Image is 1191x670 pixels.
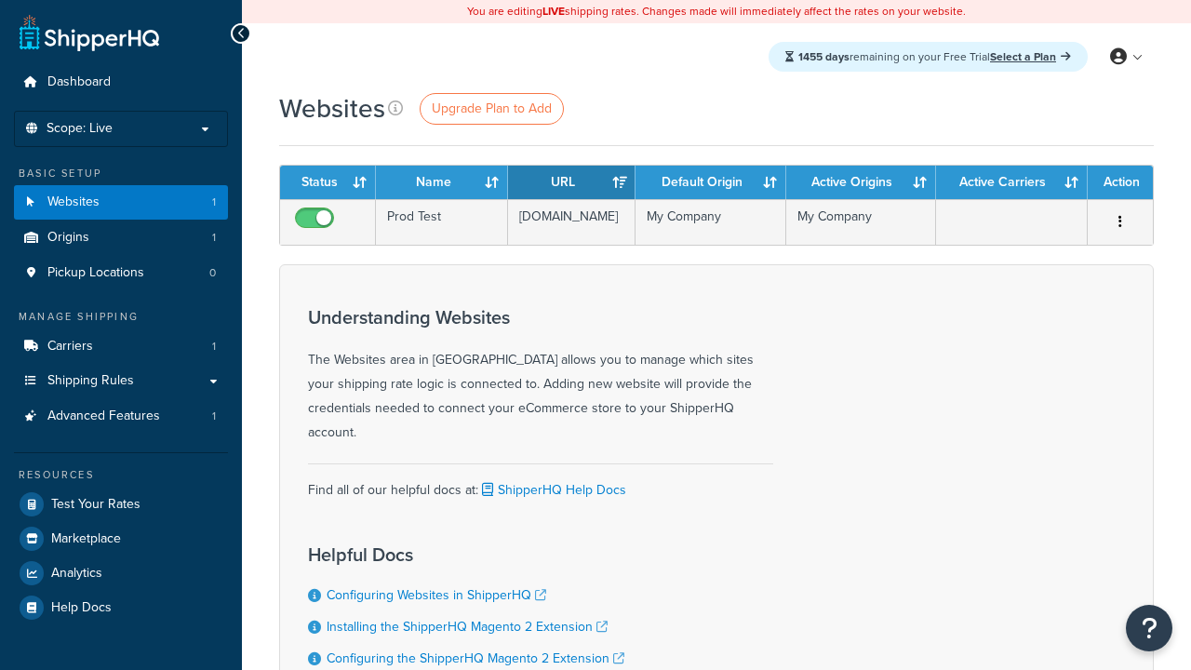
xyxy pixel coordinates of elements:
[51,497,141,513] span: Test Your Rates
[308,307,773,445] div: The Websites area in [GEOGRAPHIC_DATA] allows you to manage which sites your shipping rate logic ...
[769,42,1088,72] div: remaining on your Free Trial
[14,522,228,556] a: Marketplace
[47,74,111,90] span: Dashboard
[1126,605,1172,651] button: Open Resource Center
[47,194,100,210] span: Websites
[327,617,608,636] a: Installing the ShipperHQ Magento 2 Extension
[47,339,93,355] span: Carriers
[14,65,228,100] a: Dashboard
[508,166,636,199] th: URL: activate to sort column ascending
[47,265,144,281] span: Pickup Locations
[308,307,773,328] h3: Understanding Websites
[47,121,113,137] span: Scope: Live
[47,230,89,246] span: Origins
[47,373,134,389] span: Shipping Rules
[636,199,785,245] td: My Company
[14,399,228,434] a: Advanced Features 1
[14,166,228,181] div: Basic Setup
[420,93,564,125] a: Upgrade Plan to Add
[212,194,216,210] span: 1
[14,221,228,255] a: Origins 1
[14,185,228,220] li: Websites
[14,329,228,364] a: Carriers 1
[376,199,508,245] td: Prod Test
[508,199,636,245] td: [DOMAIN_NAME]
[308,463,773,502] div: Find all of our helpful docs at:
[786,166,936,199] th: Active Origins: activate to sort column ascending
[990,48,1071,65] a: Select a Plan
[47,409,160,424] span: Advanced Features
[280,166,376,199] th: Status: activate to sort column ascending
[14,556,228,590] a: Analytics
[14,591,228,624] a: Help Docs
[14,467,228,483] div: Resources
[478,480,626,500] a: ShipperHQ Help Docs
[51,566,102,582] span: Analytics
[14,364,228,398] a: Shipping Rules
[14,185,228,220] a: Websites 1
[432,99,552,118] span: Upgrade Plan to Add
[14,329,228,364] li: Carriers
[14,256,228,290] li: Pickup Locations
[14,399,228,434] li: Advanced Features
[14,488,228,521] a: Test Your Rates
[14,221,228,255] li: Origins
[279,90,385,127] h1: Websites
[20,14,159,51] a: ShipperHQ Home
[51,531,121,547] span: Marketplace
[327,649,624,668] a: Configuring the ShipperHQ Magento 2 Extension
[212,230,216,246] span: 1
[786,199,936,245] td: My Company
[636,166,785,199] th: Default Origin: activate to sort column ascending
[209,265,216,281] span: 0
[51,600,112,616] span: Help Docs
[212,339,216,355] span: 1
[14,309,228,325] div: Manage Shipping
[14,256,228,290] a: Pickup Locations 0
[308,544,643,565] h3: Helpful Docs
[936,166,1088,199] th: Active Carriers: activate to sort column ascending
[327,585,546,605] a: Configuring Websites in ShipperHQ
[542,3,565,20] b: LIVE
[376,166,508,199] th: Name: activate to sort column ascending
[212,409,216,424] span: 1
[798,48,850,65] strong: 1455 days
[1088,166,1153,199] th: Action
